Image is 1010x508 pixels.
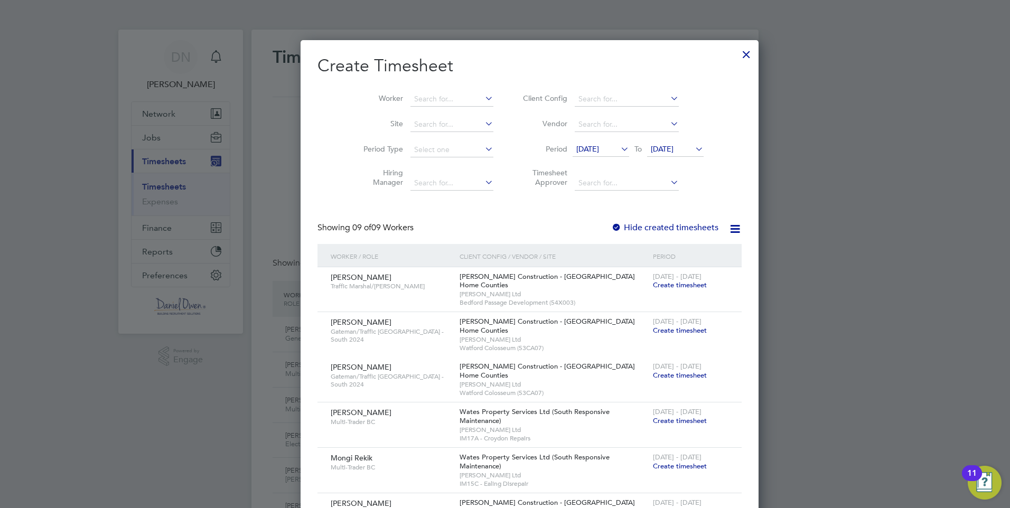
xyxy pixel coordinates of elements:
span: Wates Property Services Ltd (South Responsive Maintenance) [460,453,610,471]
span: Create timesheet [653,462,707,471]
label: Period Type [356,144,403,154]
span: [PERSON_NAME] Ltd [460,290,648,298]
span: [PERSON_NAME] Ltd [460,380,648,389]
span: Watford Colosseum (53CA07) [460,344,648,352]
span: Create timesheet [653,280,707,289]
label: Timesheet Approver [520,168,567,187]
span: [PERSON_NAME] [331,317,391,327]
span: 09 of [352,222,371,233]
span: Mongi Rekik [331,453,372,463]
span: [DATE] [651,144,674,154]
span: [PERSON_NAME] Construction - [GEOGRAPHIC_DATA] Home Counties [460,362,635,380]
span: [PERSON_NAME] [331,498,391,508]
span: Create timesheet [653,416,707,425]
label: Worker [356,93,403,103]
div: 11 [967,473,977,487]
div: Showing [317,222,416,233]
label: Period [520,144,567,154]
span: [PERSON_NAME] [331,408,391,417]
span: [DATE] - [DATE] [653,317,702,326]
label: Hide created timesheets [611,222,718,233]
input: Search for... [410,117,493,132]
label: Client Config [520,93,567,103]
span: [PERSON_NAME] [331,362,391,372]
span: Create timesheet [653,326,707,335]
input: Search for... [410,92,493,107]
span: Traffic Marshal/[PERSON_NAME] [331,282,452,290]
span: [PERSON_NAME] Ltd [460,426,648,434]
label: Vendor [520,119,567,128]
span: Multi-Trader BC [331,418,452,426]
span: Multi-Trader BC [331,463,452,472]
span: [DATE] - [DATE] [653,362,702,371]
span: Watford Colosseum (53CA07) [460,389,648,397]
span: IM15C - Ealing Disrepair [460,479,648,488]
span: Create timesheet [653,371,707,380]
div: Client Config / Vendor / Site [457,244,650,268]
button: Open Resource Center, 11 new notifications [968,466,1002,500]
span: [DATE] - [DATE] [653,498,702,507]
label: Site [356,119,403,128]
div: Worker / Role [328,244,457,268]
h2: Create Timesheet [317,55,742,77]
span: To [631,142,645,156]
input: Search for... [410,176,493,191]
span: [DATE] [576,144,599,154]
span: [PERSON_NAME] Ltd [460,335,648,344]
span: [DATE] - [DATE] [653,453,702,462]
span: [PERSON_NAME] Construction - [GEOGRAPHIC_DATA] Home Counties [460,272,635,290]
input: Search for... [575,176,679,191]
span: Gateman/Traffic [GEOGRAPHIC_DATA] - South 2024 [331,372,452,389]
div: Period [650,244,731,268]
span: [DATE] - [DATE] [653,407,702,416]
span: [PERSON_NAME] Construction - [GEOGRAPHIC_DATA] Home Counties [460,317,635,335]
span: 09 Workers [352,222,414,233]
input: Select one [410,143,493,157]
span: IM17A - Croydon Repairs [460,434,648,443]
span: [DATE] - [DATE] [653,272,702,281]
span: Wates Property Services Ltd (South Responsive Maintenance) [460,407,610,425]
span: [PERSON_NAME] [331,272,391,282]
span: [PERSON_NAME] Ltd [460,471,648,479]
input: Search for... [575,92,679,107]
span: Bedford Passage Development (54X003) [460,298,648,307]
label: Hiring Manager [356,168,403,187]
span: Gateman/Traffic [GEOGRAPHIC_DATA] - South 2024 [331,327,452,344]
input: Search for... [575,117,679,132]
